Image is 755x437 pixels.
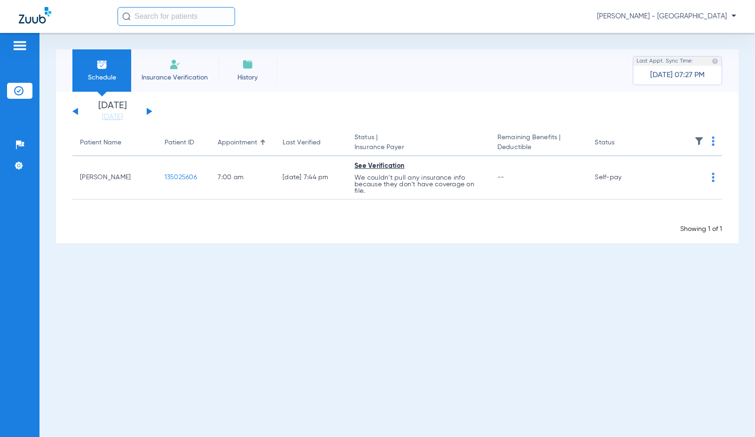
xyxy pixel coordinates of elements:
[347,130,490,156] th: Status |
[354,161,482,171] div: See Verification
[79,73,124,82] span: Schedule
[283,138,321,148] div: Last Verified
[210,156,275,199] td: 7:00 AM
[165,174,197,181] span: 135025606
[19,7,51,24] img: Zuub Logo
[80,138,121,148] div: Patient Name
[80,138,149,148] div: Patient Name
[691,173,700,182] img: x.svg
[242,59,253,70] img: History
[354,175,482,194] p: We couldn’t pull any insurance info because they don’t have coverage on file.
[497,174,504,181] span: --
[12,40,27,51] img: hamburger-icon
[587,130,651,156] th: Status
[497,143,580,152] span: Deductible
[218,138,267,148] div: Appointment
[225,73,270,82] span: History
[138,73,211,82] span: Insurance Verification
[650,71,705,80] span: [DATE] 07:27 PM
[72,156,157,199] td: [PERSON_NAME]
[218,138,257,148] div: Appointment
[118,7,235,26] input: Search for patients
[354,143,482,152] span: Insurance Payer
[165,138,203,148] div: Patient ID
[597,12,736,21] span: [PERSON_NAME] - [GEOGRAPHIC_DATA]
[694,136,704,146] img: filter.svg
[637,56,693,66] span: Last Appt. Sync Time:
[490,130,587,156] th: Remaining Benefits |
[384,215,411,222] span: Loading
[84,112,141,122] a: [DATE]
[712,173,715,182] img: group-dot-blue.svg
[587,156,651,199] td: Self-pay
[169,59,181,70] img: Manual Insurance Verification
[84,101,141,122] li: [DATE]
[712,58,718,64] img: last sync help info
[96,59,108,70] img: Schedule
[275,156,347,199] td: [DATE] 7:44 PM
[283,138,339,148] div: Last Verified
[165,138,194,148] div: Patient ID
[680,226,722,232] span: Showing 1 of 1
[712,136,715,146] img: group-dot-blue.svg
[122,12,131,21] img: Search Icon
